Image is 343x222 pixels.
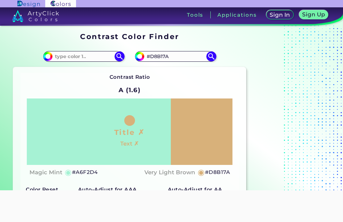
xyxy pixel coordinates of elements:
h5: #A6F2D4 [72,168,98,177]
h5: Sign In [270,12,290,18]
img: ArtyClick Design logo [17,1,40,7]
h5: Sign Up [302,12,325,17]
img: icon search [115,51,125,61]
h1: Contrast Color Finder [80,31,179,41]
strong: Contrast Ratio [110,74,150,80]
h4: Magic Mint [29,168,62,177]
iframe: Advertisement [50,190,293,220]
h3: Applications [217,12,257,17]
a: Sign In [266,10,294,19]
input: type color 1.. [53,52,115,61]
h4: Very Light Brown [144,168,195,177]
input: type color 2.. [144,52,207,61]
h2: A (1.6) [116,83,144,97]
h3: Tools [187,12,203,17]
strong: Color Reset [26,186,58,193]
h5: ◉ [65,168,72,176]
h5: #D8B17A [205,168,230,177]
a: Sign Up [299,10,328,19]
h4: Text ✗ [120,139,139,149]
img: logo_artyclick_colors_white.svg [12,10,59,22]
strong: Auto-Adjust for AAA [78,186,137,193]
img: icon search [206,51,216,61]
h1: Title ✗ [114,127,145,137]
h5: ◉ [198,168,205,176]
strong: Auto-Adjust for AA [168,186,222,193]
